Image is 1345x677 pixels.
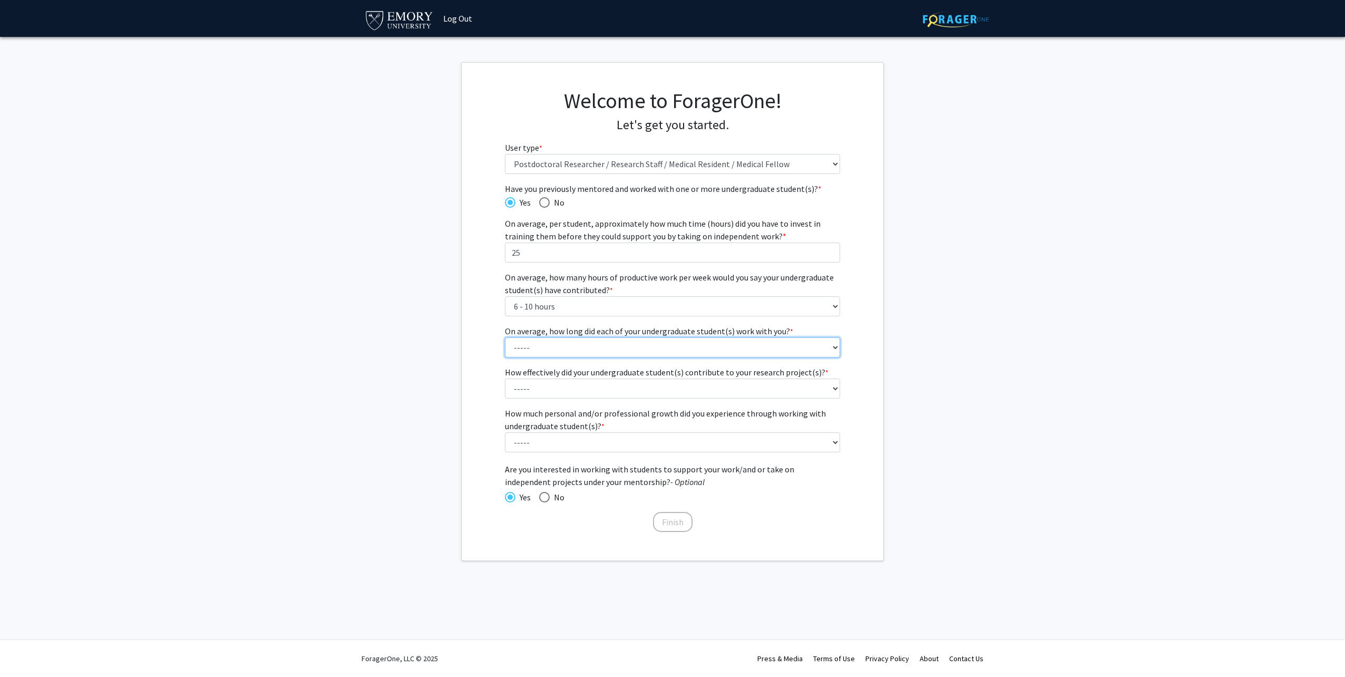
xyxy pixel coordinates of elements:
mat-radio-group: Have you previously mentored and worked with one or more undergraduate student(s)? [505,195,841,209]
h1: Welcome to ForagerOne! [505,88,841,113]
a: About [920,654,939,663]
span: No [550,491,564,504]
label: On average, how many hours of productive work per week would you say your undergraduate student(s... [505,271,841,296]
a: Press & Media [757,654,803,663]
div: ForagerOne, LLC © 2025 [362,640,438,677]
span: Are you interested in working with students to support your work/and or take on independent proje... [505,463,841,488]
button: Finish [653,512,693,532]
img: Emory University Logo [364,8,434,32]
label: How effectively did your undergraduate student(s) contribute to your research project(s)? [505,366,829,379]
label: User type [505,141,542,154]
span: No [550,196,564,209]
img: ForagerOne Logo [923,11,989,27]
i: - Optional [670,477,705,487]
a: Contact Us [949,654,983,663]
h4: Let's get you started. [505,118,841,133]
span: On average, per student, approximately how much time (hours) did you have to invest in training t... [505,218,821,241]
span: Yes [515,196,531,209]
label: How much personal and/or professional growth did you experience through working with undergraduat... [505,407,841,432]
iframe: Chat [8,630,45,669]
a: Terms of Use [813,654,855,663]
span: Yes [515,491,531,504]
label: On average, how long did each of your undergraduate student(s) work with you? [505,325,793,337]
a: Privacy Policy [865,654,909,663]
span: Have you previously mentored and worked with one or more undergraduate student(s)? [505,182,841,195]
